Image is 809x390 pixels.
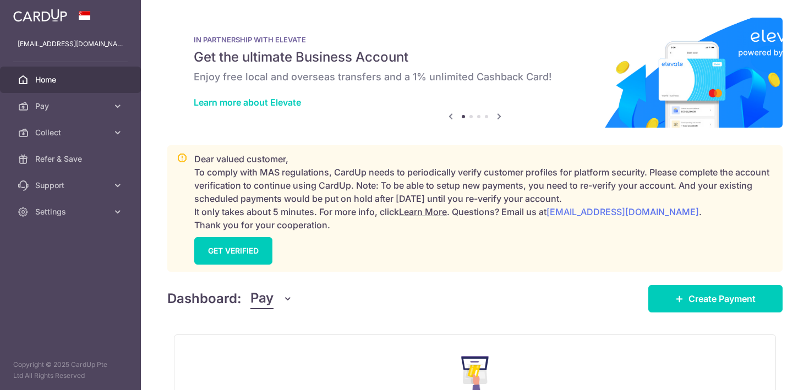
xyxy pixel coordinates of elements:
[18,39,123,50] p: [EMAIL_ADDRESS][DOMAIN_NAME]
[35,74,108,85] span: Home
[399,206,447,217] a: Learn More
[194,97,301,108] a: Learn more about Elevate
[35,101,108,112] span: Pay
[648,285,783,312] a: Create Payment
[35,127,108,138] span: Collect
[250,288,274,309] span: Pay
[167,289,242,309] h4: Dashboard:
[688,292,756,305] span: Create Payment
[194,237,272,265] a: GET VERIFIED
[546,206,699,217] a: [EMAIL_ADDRESS][DOMAIN_NAME]
[194,152,773,232] p: Dear valued customer, To comply with MAS regulations, CardUp needs to periodically verify custome...
[194,70,756,84] h6: Enjoy free local and overseas transfers and a 1% unlimited Cashback Card!
[250,288,293,309] button: Pay
[194,35,756,44] p: IN PARTNERSHIP WITH ELEVATE
[35,153,108,164] span: Refer & Save
[35,180,108,191] span: Support
[194,48,756,66] h5: Get the ultimate Business Account
[167,18,783,128] img: Renovation banner
[35,206,108,217] span: Settings
[13,9,67,22] img: CardUp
